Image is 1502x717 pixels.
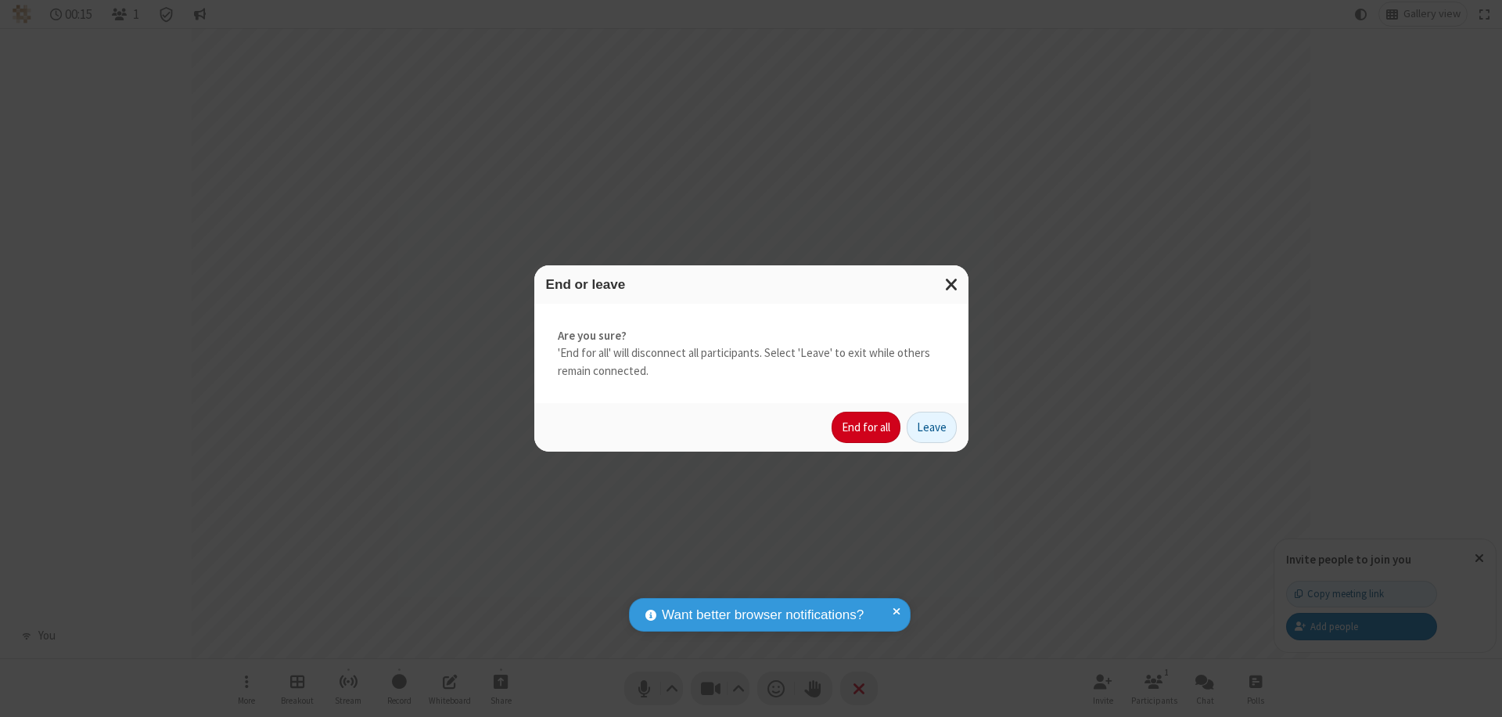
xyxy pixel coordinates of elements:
span: Want better browser notifications? [662,605,864,625]
button: Close modal [936,265,968,304]
h3: End or leave [546,277,957,292]
button: End for all [832,412,900,443]
button: Leave [907,412,957,443]
div: 'End for all' will disconnect all participants. Select 'Leave' to exit while others remain connec... [534,304,968,404]
strong: Are you sure? [558,327,945,345]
